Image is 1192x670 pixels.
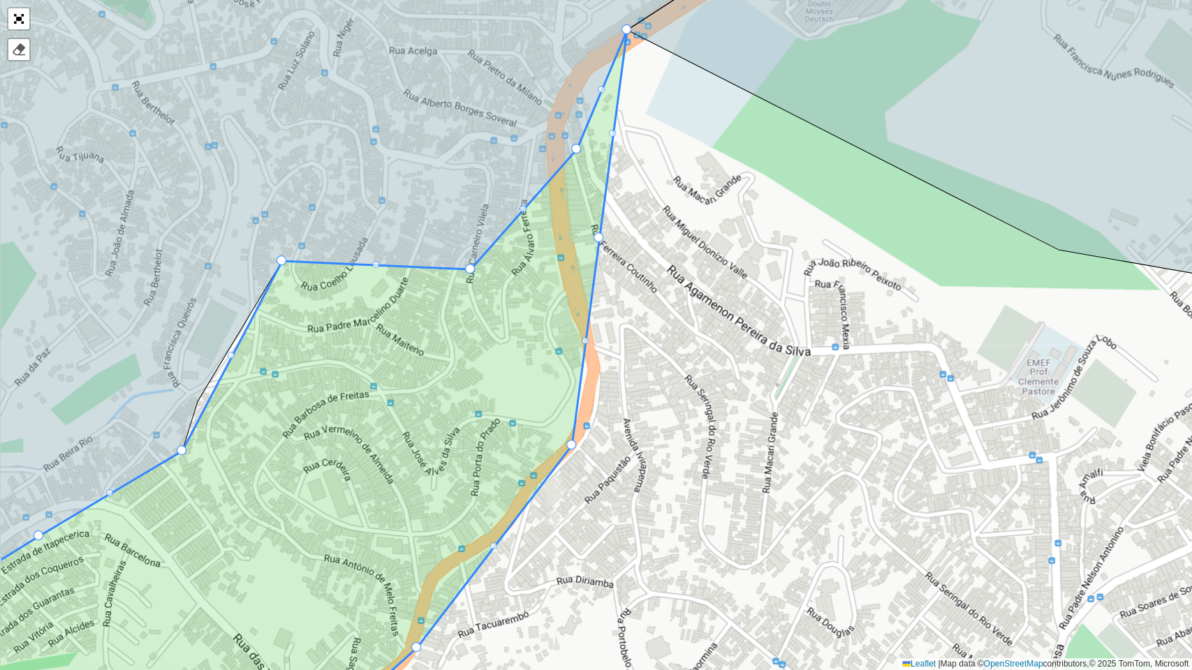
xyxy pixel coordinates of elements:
a: Leaflet [902,659,936,669]
div: Map data © contributors,© 2025 TomTom, Microsoft [899,658,1192,670]
div: Remover camada(s) [8,39,29,60]
a: OpenStreetMap [984,659,1043,669]
span: | [938,659,940,669]
a: Abrir mapa em tela cheia [8,8,29,29]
